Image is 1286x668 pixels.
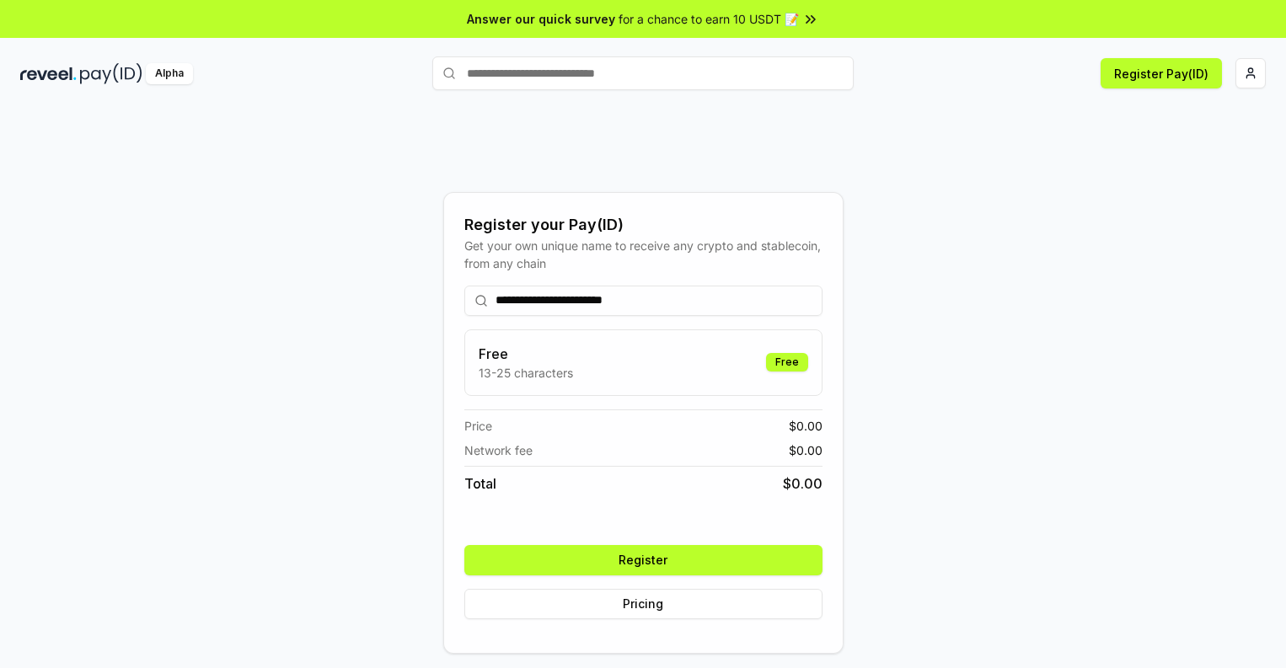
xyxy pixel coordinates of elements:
[1101,58,1222,88] button: Register Pay(ID)
[464,545,823,575] button: Register
[80,63,142,84] img: pay_id
[789,417,823,435] span: $ 0.00
[464,213,823,237] div: Register your Pay(ID)
[789,441,823,459] span: $ 0.00
[464,237,823,272] div: Get your own unique name to receive any crypto and stablecoin, from any chain
[467,10,615,28] span: Answer our quick survey
[479,344,573,364] h3: Free
[464,441,533,459] span: Network fee
[20,63,77,84] img: reveel_dark
[479,364,573,382] p: 13-25 characters
[619,10,799,28] span: for a chance to earn 10 USDT 📝
[464,589,823,619] button: Pricing
[783,473,823,494] span: $ 0.00
[464,417,492,435] span: Price
[766,353,808,371] div: Free
[146,63,193,84] div: Alpha
[464,473,496,494] span: Total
